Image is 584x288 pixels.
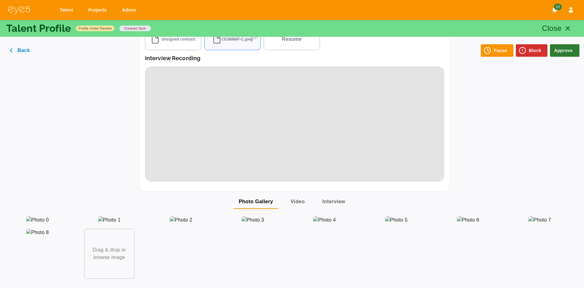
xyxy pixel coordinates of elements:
[554,4,562,10] span: 10
[457,216,479,224] img: Photo 6
[286,194,310,209] button: Video
[7,6,31,15] img: eye5
[5,44,36,57] button: Back
[26,229,49,236] img: Photo 8
[6,23,71,33] p: Talent Profile
[76,26,114,31] span: Profile Under Review
[550,44,579,57] button: Approve
[26,216,49,224] img: Photo 0
[118,4,142,16] a: Admin
[549,4,560,16] button: Notifications
[313,216,336,224] img: Photo 4
[170,216,192,224] img: Photo 2
[242,216,264,224] img: Photo 3
[56,4,79,16] a: Talent
[516,44,547,57] button: Block
[234,194,278,209] button: Photo Gallery
[538,21,578,36] button: Close
[98,216,121,224] img: Photo 1
[385,216,407,224] img: Photo 5
[122,26,148,31] span: contract sent
[84,4,113,16] a: Projects
[542,23,562,34] p: Close
[317,194,350,209] button: Interview
[91,246,128,261] p: Drag & drop or browse image
[528,216,551,224] img: Photo 7
[481,44,513,57] button: Pause
[550,44,579,57] div: Approve changes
